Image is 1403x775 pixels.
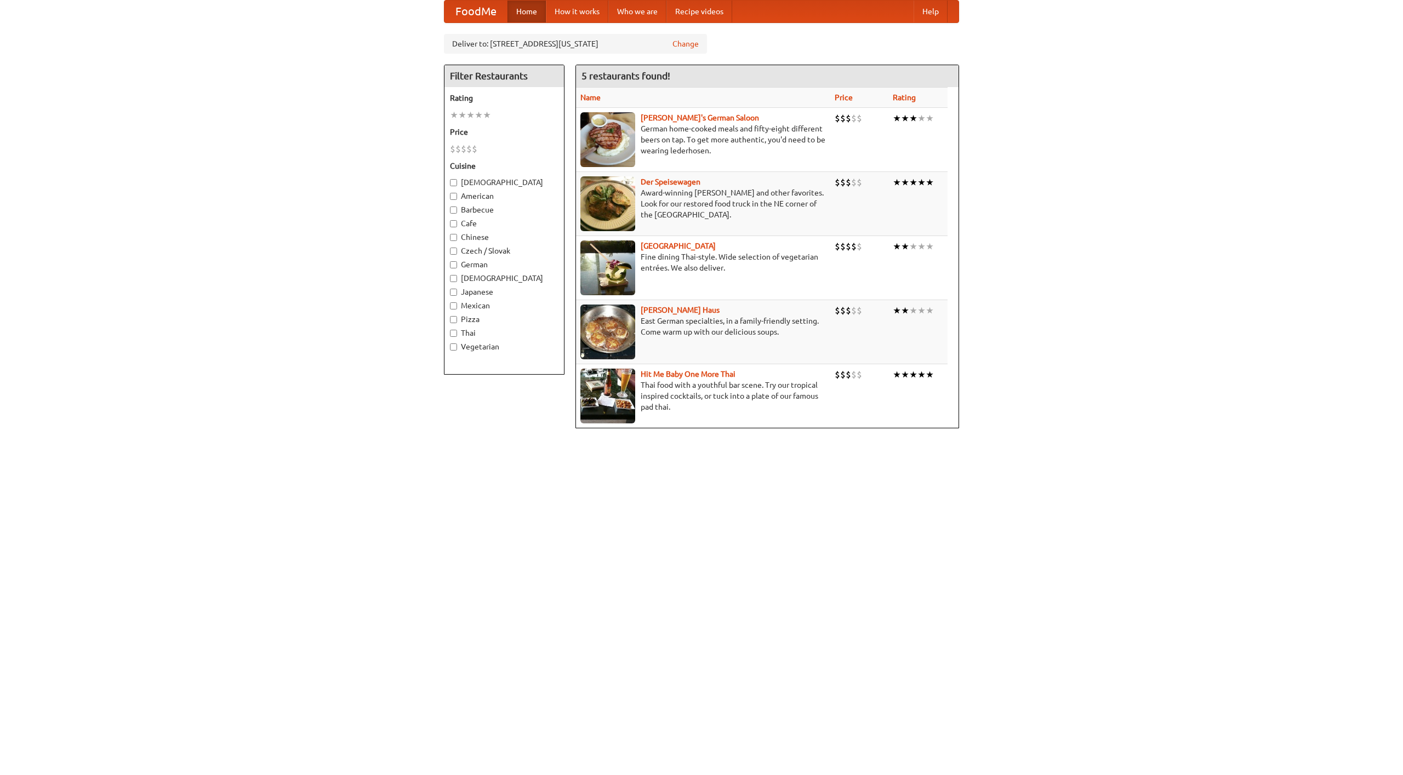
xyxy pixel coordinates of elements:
a: Price [835,93,853,102]
li: ★ [466,109,475,121]
li: ★ [450,109,458,121]
h5: Rating [450,93,558,104]
a: Recipe videos [666,1,732,22]
a: Who we are [608,1,666,22]
li: $ [857,112,862,124]
li: ★ [909,240,917,252]
h5: Price [450,127,558,137]
li: $ [846,112,851,124]
li: $ [851,176,857,188]
li: $ [846,305,851,317]
li: $ [846,176,851,188]
li: ★ [893,176,901,188]
li: $ [857,369,862,381]
p: East German specialties, in a family-friendly setting. Come warm up with our delicious soups. [580,315,826,337]
li: ★ [909,112,917,124]
li: ★ [893,369,901,381]
ng-pluralize: 5 restaurants found! [581,71,670,81]
li: ★ [917,112,926,124]
li: ★ [926,369,934,381]
li: ★ [901,369,909,381]
input: Chinese [450,234,457,241]
h5: Cuisine [450,160,558,171]
a: [GEOGRAPHIC_DATA] [641,242,716,250]
li: ★ [893,240,901,252]
li: $ [835,176,840,188]
li: $ [840,305,846,317]
div: Deliver to: [STREET_ADDRESS][US_STATE] [444,34,707,54]
input: American [450,193,457,200]
li: $ [846,240,851,252]
label: American [450,191,558,202]
li: ★ [909,369,917,381]
li: ★ [458,109,466,121]
li: ★ [917,369,926,381]
b: Hit Me Baby One More Thai [641,370,735,378]
li: $ [466,143,472,155]
li: ★ [901,305,909,317]
li: ★ [909,176,917,188]
input: Japanese [450,289,457,296]
input: Barbecue [450,206,457,214]
li: ★ [917,305,926,317]
li: $ [835,305,840,317]
img: satay.jpg [580,240,635,295]
label: Pizza [450,314,558,325]
a: How it works [546,1,608,22]
a: Help [914,1,948,22]
img: speisewagen.jpg [580,176,635,231]
li: $ [840,369,846,381]
label: Mexican [450,300,558,311]
li: $ [835,240,840,252]
li: $ [851,112,857,124]
label: German [450,259,558,270]
label: Vegetarian [450,341,558,352]
a: [PERSON_NAME] Haus [641,306,720,314]
li: $ [851,369,857,381]
a: [PERSON_NAME]'s German Saloon [641,113,759,122]
h4: Filter Restaurants [444,65,564,87]
li: ★ [926,176,934,188]
li: ★ [909,305,917,317]
li: $ [857,240,862,252]
li: $ [455,143,461,155]
input: Vegetarian [450,343,457,351]
li: $ [461,143,466,155]
img: babythai.jpg [580,369,635,423]
li: $ [472,143,477,155]
label: Japanese [450,286,558,297]
img: esthers.jpg [580,112,635,167]
label: [DEMOGRAPHIC_DATA] [450,273,558,284]
label: Chinese [450,232,558,243]
li: $ [840,240,846,252]
a: Rating [893,93,916,102]
li: $ [840,112,846,124]
b: Der Speisewagen [641,177,700,186]
p: German home-cooked meals and fifty-eight different beers on tap. To get more authentic, you'd nee... [580,123,826,156]
input: German [450,261,457,268]
a: Change [672,38,699,49]
li: ★ [893,112,901,124]
input: Thai [450,330,457,337]
input: Mexican [450,302,457,309]
li: ★ [901,240,909,252]
li: $ [846,369,851,381]
label: Thai [450,328,558,338]
li: $ [840,176,846,188]
li: $ [857,305,862,317]
label: [DEMOGRAPHIC_DATA] [450,177,558,188]
p: Fine dining Thai-style. Wide selection of vegetarian entrées. We also deliver. [580,251,826,273]
li: ★ [926,112,934,124]
img: kohlhaus.jpg [580,305,635,359]
li: ★ [475,109,483,121]
p: Award-winning [PERSON_NAME] and other favorites. Look for our restored food truck in the NE corne... [580,187,826,220]
label: Czech / Slovak [450,245,558,256]
a: Home [507,1,546,22]
li: ★ [926,305,934,317]
li: ★ [893,305,901,317]
input: Cafe [450,220,457,227]
input: [DEMOGRAPHIC_DATA] [450,179,457,186]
